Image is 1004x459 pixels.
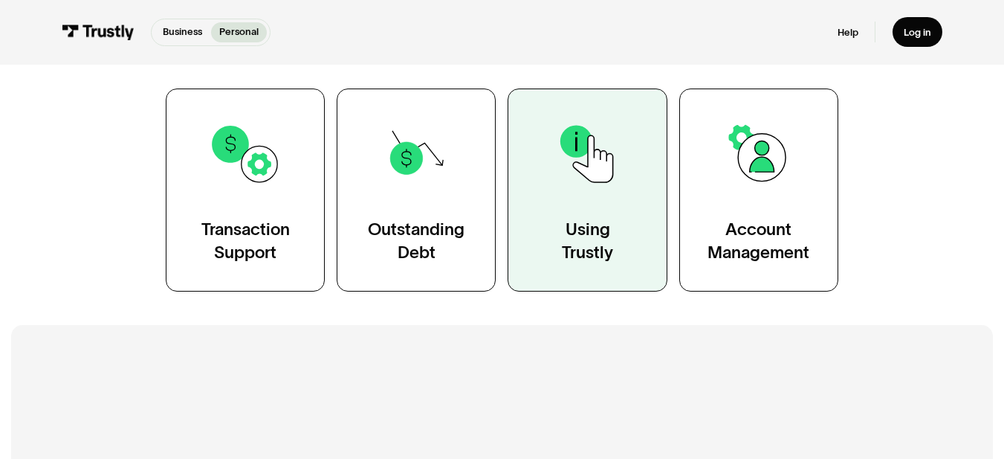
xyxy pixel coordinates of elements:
a: Business [155,22,211,42]
div: Log in [904,26,931,39]
p: Business [163,25,202,39]
p: Personal [219,25,259,39]
div: Account Management [707,218,809,263]
a: Help [838,26,858,39]
a: TransactionSupport [166,89,325,292]
div: Transaction Support [201,218,290,263]
a: Log in [893,17,942,47]
div: Using Trustly [562,218,613,263]
a: Personal [211,22,268,42]
a: AccountManagement [679,89,838,292]
img: Trustly Logo [62,25,135,40]
a: OutstandingDebt [337,89,496,292]
a: UsingTrustly [508,89,667,292]
div: Outstanding Debt [368,218,464,263]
